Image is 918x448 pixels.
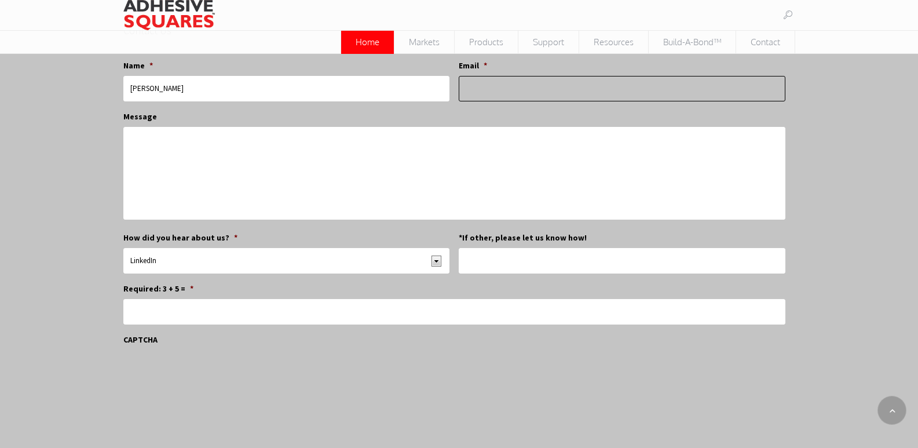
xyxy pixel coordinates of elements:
label: Name [123,60,153,71]
label: *If other, please let us know how! [459,232,587,243]
a: Home [341,31,394,54]
a: Support [518,31,579,54]
label: Message [123,111,157,122]
span: Resources [579,31,648,53]
span: Build-A-Bond™ [649,31,736,53]
label: CAPTCHA [123,334,158,345]
label: Email [459,60,487,71]
span: Products [455,31,518,53]
label: Required: 3 + 5 = [123,283,193,294]
a: Build-A-Bond™ [649,31,736,54]
iframe: reCAPTCHA [123,350,299,395]
span: Markets [394,31,454,53]
span: Home [341,31,394,53]
span: Support [518,31,579,53]
label: How did you hear about us? [123,232,237,243]
span: Contact [736,31,795,53]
